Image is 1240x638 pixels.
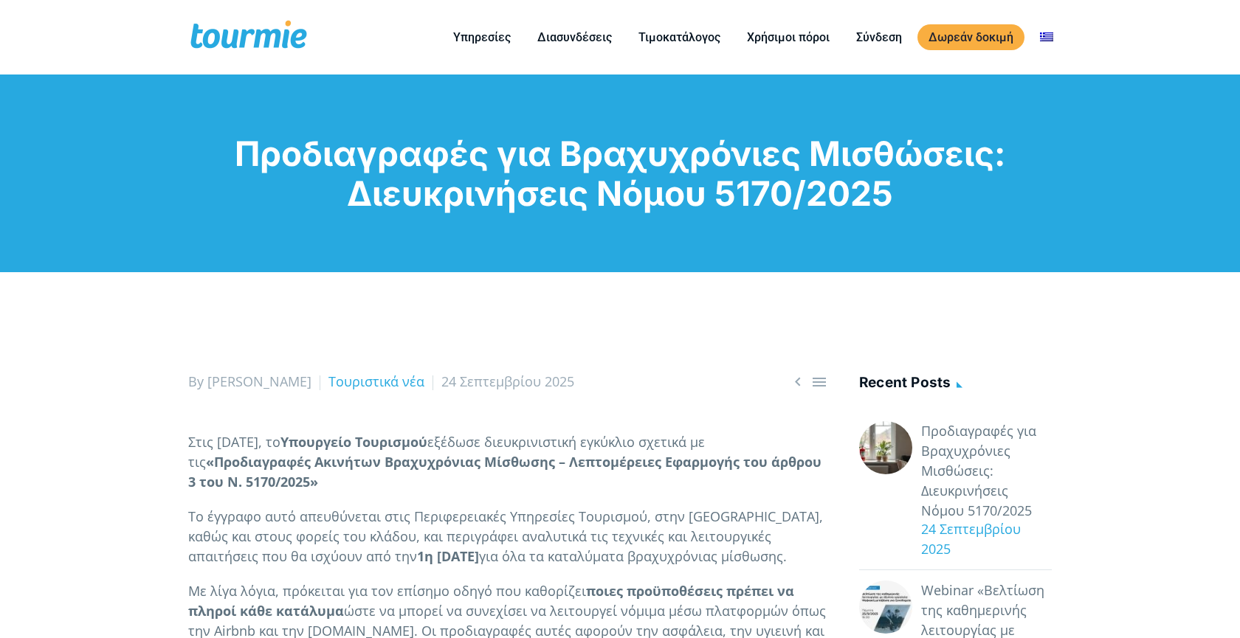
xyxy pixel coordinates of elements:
[188,453,821,490] strong: «Προδιαγραφές Ακινήτων Βραχυχρόνιας Μίσθωσης – Λεπτομέρειες Εφαρμογής του άρθρου 3 του Ν. 5170/2025»
[912,519,1052,559] div: 24 Σεπτεμβρίου 2025
[859,372,1052,396] h4: Recent posts
[526,28,623,46] a: Διασυνδέσεις
[810,372,828,391] a: 
[280,433,427,451] strong: Υπουργείο Τουρισμού
[328,372,424,390] a: Τουριστικά νέα
[736,28,841,46] a: Χρήσιμοι πόροι
[188,432,828,492] p: Στις [DATE], το εξέδωσε διευκρινιστική εγκύκλιο σχετικά με τις
[188,372,311,390] span: By [PERSON_NAME]
[627,28,731,46] a: Τιμοκατάλογος
[917,24,1024,50] a: Δωρεάν δοκιμή
[789,372,807,391] span: Previous post
[441,372,574,390] span: 24 Σεπτεμβρίου 2025
[789,372,807,391] a: 
[417,547,479,565] strong: 1η [DATE]
[188,134,1052,213] h1: Προδιαγραφές για Βραχυχρόνιες Μισθώσεις: Διευκρινήσεις Νόμου 5170/2025
[442,28,522,46] a: Υπηρεσίες
[921,421,1052,521] a: Προδιαγραφές για Βραχυχρόνιες Μισθώσεις: Διευκρινήσεις Νόμου 5170/2025
[845,28,913,46] a: Σύνδεση
[1029,28,1064,46] a: Αλλαγή σε
[188,582,794,620] strong: ποιες προϋποθέσεις πρέπει να πληροί κάθε κατάλυμα
[188,507,828,566] p: Το έγγραφο αυτό απευθύνεται στις Περιφερειακές Υπηρεσίες Τουρισμού, στην [GEOGRAPHIC_DATA], καθώς...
